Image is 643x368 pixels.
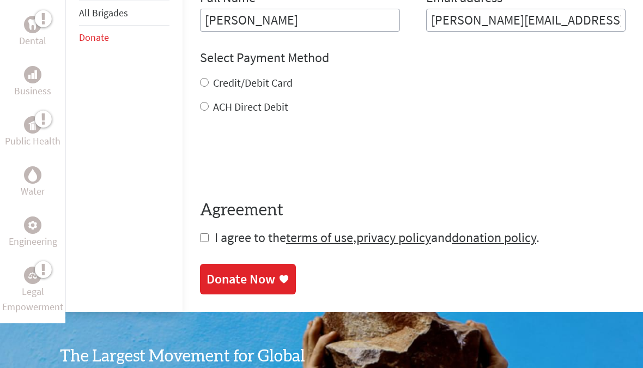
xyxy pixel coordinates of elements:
a: BusinessBusiness [14,66,51,99]
label: Credit/Debit Card [213,76,293,89]
input: Your Email [426,9,626,32]
a: Public HealthPublic Health [5,116,60,149]
p: Legal Empowerment [2,284,63,315]
a: terms of use [286,229,353,246]
div: Engineering [24,216,41,234]
a: Donate [79,31,109,44]
p: Dental [19,33,46,49]
a: donation policy [452,229,536,246]
h4: Agreement [200,201,626,220]
div: Dental [24,16,41,33]
img: Dental [28,20,37,30]
li: Donate [79,26,169,50]
a: DentalDental [19,16,46,49]
span: I agree to the , and . [215,229,539,246]
label: ACH Direct Debit [213,100,288,113]
p: Business [14,83,51,99]
div: Legal Empowerment [24,267,41,284]
a: WaterWater [21,166,45,199]
div: Water [24,166,41,184]
img: Legal Empowerment [28,272,37,279]
iframe: reCAPTCHA [200,136,366,179]
a: Legal EmpowermentLegal Empowerment [2,267,63,315]
img: Public Health [28,119,37,130]
div: Business [24,66,41,83]
div: Public Health [24,116,41,134]
a: All Brigades [79,7,128,19]
p: Water [21,184,45,199]
p: Public Health [5,134,60,149]
input: Enter Full Name [200,9,400,32]
li: All Brigades [79,1,169,26]
a: privacy policy [356,229,431,246]
h4: Select Payment Method [200,49,626,67]
img: Business [28,70,37,79]
img: Engineering [28,221,37,230]
p: Engineering [9,234,57,249]
a: Donate Now [200,264,296,294]
img: Water [28,169,37,182]
div: Donate Now [207,270,275,288]
a: EngineeringEngineering [9,216,57,249]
